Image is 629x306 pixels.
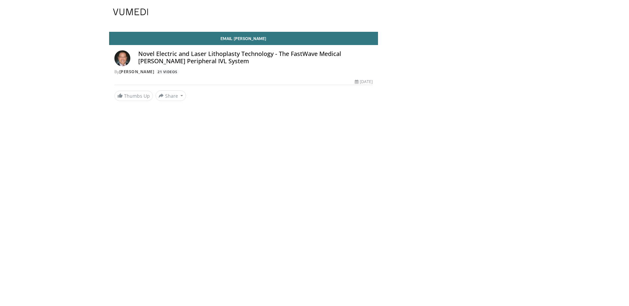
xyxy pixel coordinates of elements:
a: 21 Videos [156,69,180,75]
a: Email [PERSON_NAME] [109,32,378,45]
img: VuMedi Logo [113,9,148,15]
a: [PERSON_NAME] [119,69,155,75]
button: Share [156,90,186,101]
h4: Novel Electric and Laser Lithoplasty Technology - The FastWave Medical [PERSON_NAME] Peripheral I... [138,50,373,65]
div: By [114,69,373,75]
img: Avatar [114,50,130,66]
a: Thumbs Up [114,91,153,101]
div: [DATE] [355,79,373,85]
